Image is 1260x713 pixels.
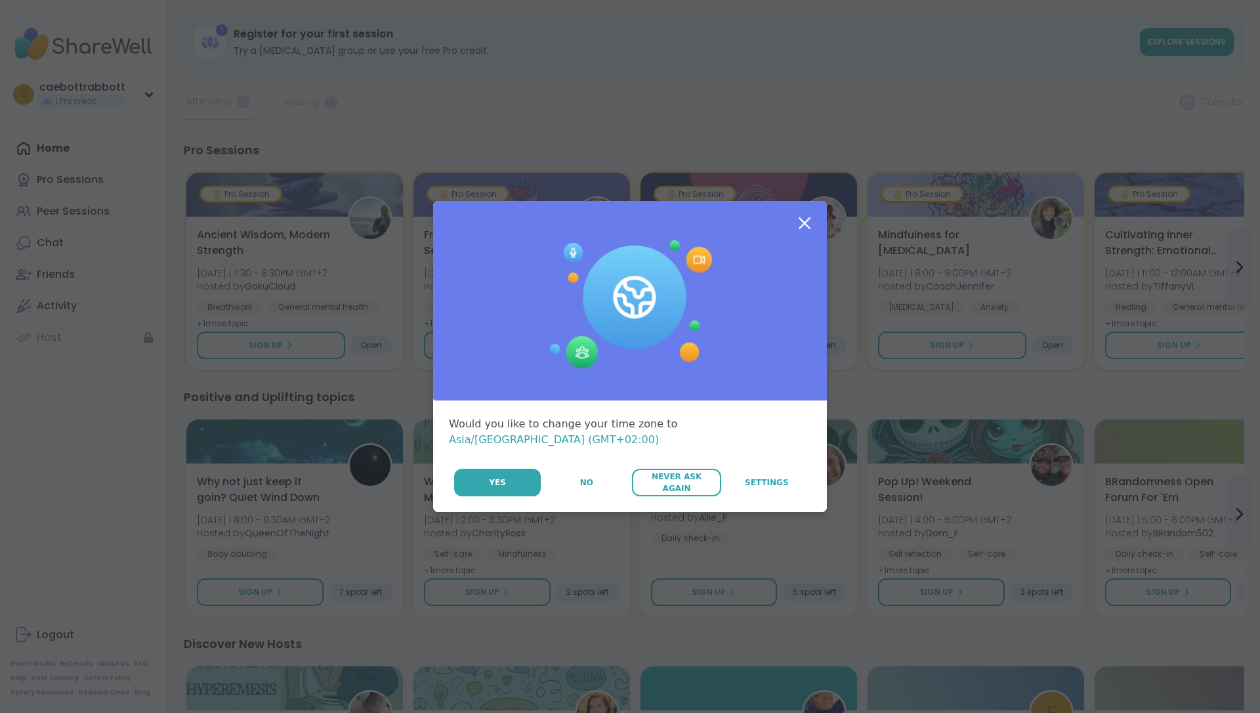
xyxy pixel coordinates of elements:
span: Yes [489,477,506,488]
span: Settings [745,477,789,488]
button: No [542,469,631,496]
span: No [580,477,593,488]
span: Asia/[GEOGRAPHIC_DATA] (GMT+02:00) [449,433,659,446]
button: Yes [454,469,541,496]
button: Never Ask Again [632,469,721,496]
div: Would you like to change your time zone to [449,416,811,448]
span: Never Ask Again [639,471,714,494]
img: Session Experience [548,240,712,369]
a: Settings [723,469,811,496]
